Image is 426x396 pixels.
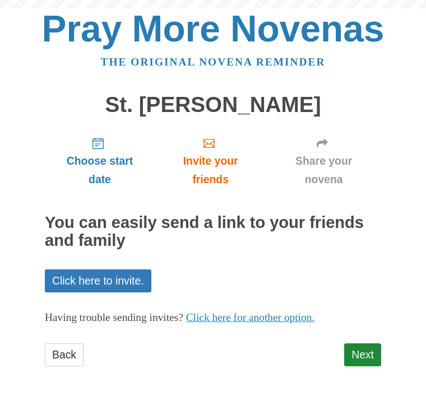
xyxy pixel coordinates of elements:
a: Choose start date [45,128,155,194]
a: Share your novena [266,128,381,194]
a: The original novena reminder [101,56,326,68]
span: Invite your friends [166,152,255,189]
span: Share your novena [277,152,370,189]
span: Having trouble sending invites? [45,311,183,323]
span: Choose start date [56,152,143,189]
a: Invite your friends [155,128,266,194]
a: Pray More Novenas [42,8,385,49]
a: Click here to invite. [45,269,151,292]
a: Next [344,343,381,366]
a: Back [45,343,84,366]
a: Click here for another option. [186,311,315,323]
h1: St. [PERSON_NAME] [45,93,381,117]
h2: You can easily send a link to your friends and family [45,214,381,250]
